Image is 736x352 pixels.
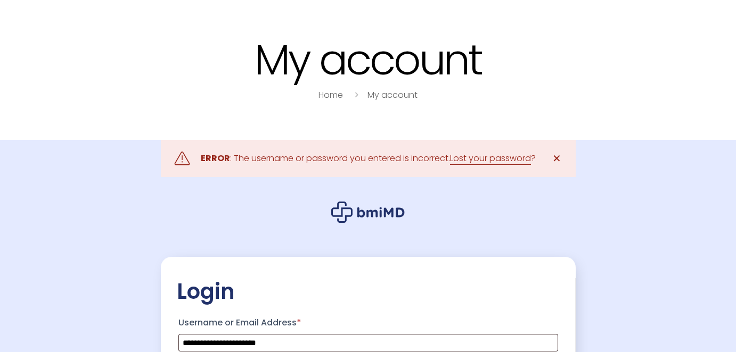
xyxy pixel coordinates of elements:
i: breadcrumbs separator [350,89,362,101]
a: Home [318,89,343,101]
div: : The username or password you entered is incorrect. ? [201,151,536,166]
a: ✕ [546,148,568,169]
h1: My account [32,37,704,82]
h2: Login [177,278,560,305]
strong: ERROR [201,152,230,164]
a: My account [367,89,418,101]
label: Username or Email Address [178,314,558,331]
span: ✕ [552,151,561,166]
a: Lost your password [450,152,531,165]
